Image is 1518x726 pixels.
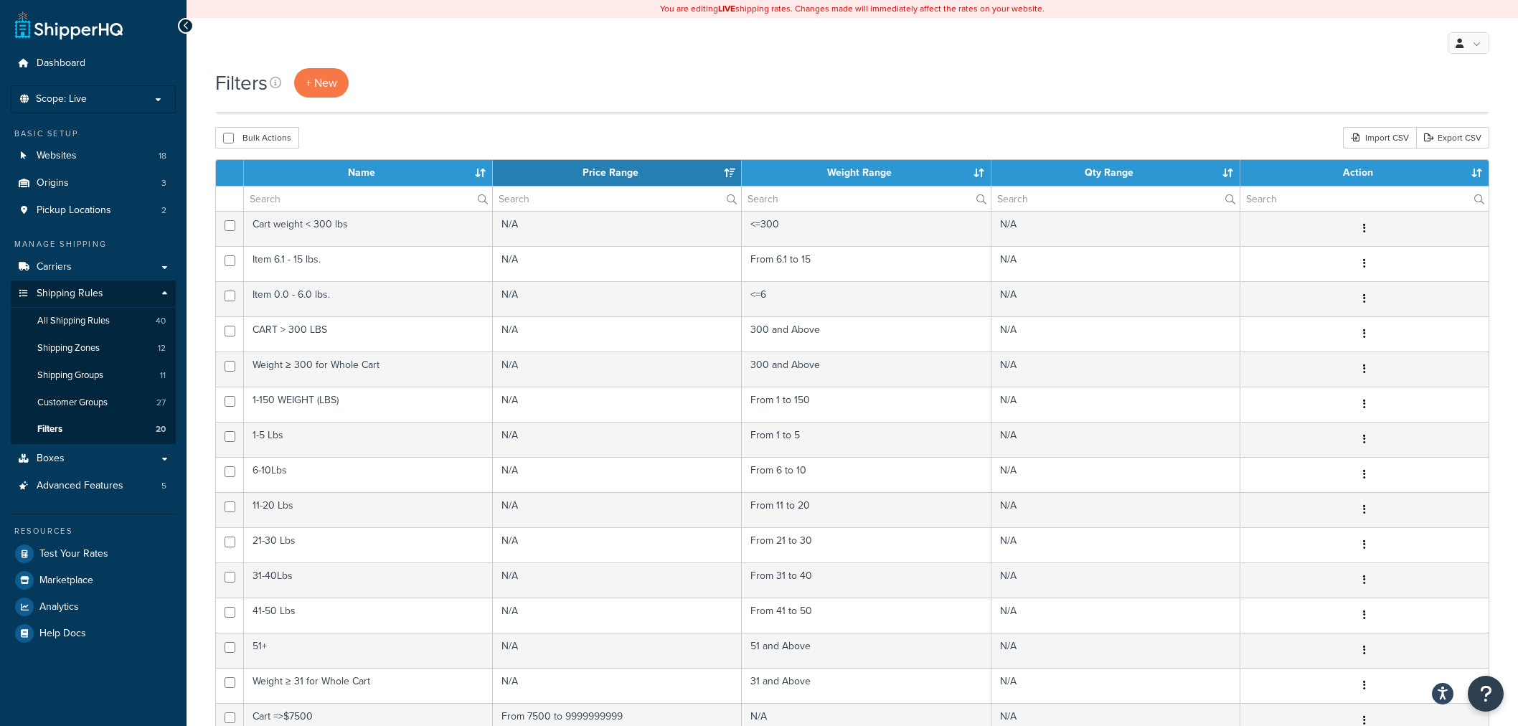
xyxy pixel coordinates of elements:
td: N/A [493,527,742,562]
a: Dashboard [11,50,176,77]
td: <=300 [742,211,991,246]
span: Test Your Rates [39,548,108,560]
td: N/A [991,387,1240,422]
td: N/A [493,281,742,316]
td: Item 6.1 - 15 lbs. [244,246,493,281]
td: N/A [493,668,742,703]
span: 27 [156,397,166,409]
a: Origins 3 [11,170,176,197]
span: + New [306,75,337,91]
h1: Filters [215,69,268,97]
td: N/A [493,316,742,352]
td: N/A [493,246,742,281]
div: Basic Setup [11,128,176,140]
td: From 41 to 50 [742,598,991,633]
a: All Shipping Rules 40 [11,308,176,334]
a: Customer Groups 27 [11,390,176,416]
b: LIVE [718,2,735,15]
a: Boxes [11,445,176,472]
th: Name: activate to sort column ascending [244,160,493,186]
th: Price Range: activate to sort column ascending [493,160,742,186]
td: From 6 to 10 [742,457,991,492]
td: 11-20 Lbs [244,492,493,527]
td: N/A [493,422,742,457]
td: N/A [991,422,1240,457]
td: N/A [991,211,1240,246]
input: Search [244,187,492,211]
a: Help Docs [11,621,176,646]
a: Export CSV [1416,127,1489,148]
input: Search [1240,187,1489,211]
td: From 1 to 5 [742,422,991,457]
td: Item 0.0 - 6.0 lbs. [244,281,493,316]
span: 3 [161,177,166,189]
li: Origins [11,170,176,197]
li: Shipping Zones [11,335,176,362]
th: Weight Range: activate to sort column ascending [742,160,991,186]
td: N/A [991,668,1240,703]
td: 300 and Above [742,352,991,387]
span: Dashboard [37,57,85,70]
td: N/A [493,457,742,492]
td: Cart weight < 300 lbs [244,211,493,246]
span: 5 [161,480,166,492]
td: N/A [991,316,1240,352]
li: Shipping Groups [11,362,176,389]
span: Websites [37,150,77,162]
div: Resources [11,525,176,537]
li: Websites [11,143,176,169]
td: N/A [991,633,1240,668]
a: Shipping Rules [11,280,176,307]
td: N/A [493,633,742,668]
td: N/A [991,598,1240,633]
td: 300 and Above [742,316,991,352]
td: 6-10Lbs [244,457,493,492]
td: Weight ≥ 31 for Whole Cart [244,668,493,703]
span: Marketplace [39,575,93,587]
a: Pickup Locations 2 [11,197,176,224]
td: 31-40Lbs [244,562,493,598]
span: Advanced Features [37,480,123,492]
span: Shipping Zones [37,342,100,354]
span: Pickup Locations [37,204,111,217]
a: Shipping Groups 11 [11,362,176,389]
td: N/A [493,387,742,422]
button: Bulk Actions [215,127,299,148]
span: All Shipping Rules [37,315,110,327]
span: Scope: Live [36,93,87,105]
li: Test Your Rates [11,541,176,567]
span: 18 [159,150,166,162]
a: Marketplace [11,567,176,593]
li: Filters [11,416,176,443]
td: N/A [991,562,1240,598]
span: Shipping Rules [37,288,103,300]
td: 1-150 WEIGHT (LBS) [244,387,493,422]
td: From 31 to 40 [742,562,991,598]
li: All Shipping Rules [11,308,176,334]
td: From 1 to 150 [742,387,991,422]
span: Boxes [37,453,65,465]
div: Manage Shipping [11,238,176,250]
td: N/A [991,457,1240,492]
a: Filters 20 [11,416,176,443]
span: Customer Groups [37,397,108,409]
li: Advanced Features [11,473,176,499]
td: 51+ [244,633,493,668]
th: Action: activate to sort column ascending [1240,160,1489,186]
li: Analytics [11,594,176,620]
input: Search [493,187,741,211]
td: CART > 300 LBS [244,316,493,352]
li: Carriers [11,254,176,280]
span: Help Docs [39,628,86,640]
td: Weight ≥ 300 for Whole Cart [244,352,493,387]
input: Search [742,187,990,211]
span: Analytics [39,601,79,613]
td: 1-5 Lbs [244,422,493,457]
span: 2 [161,204,166,217]
button: Open Resource Center [1468,676,1504,712]
td: N/A [991,352,1240,387]
td: N/A [991,281,1240,316]
td: N/A [493,598,742,633]
span: Carriers [37,261,72,273]
td: 21-30 Lbs [244,527,493,562]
